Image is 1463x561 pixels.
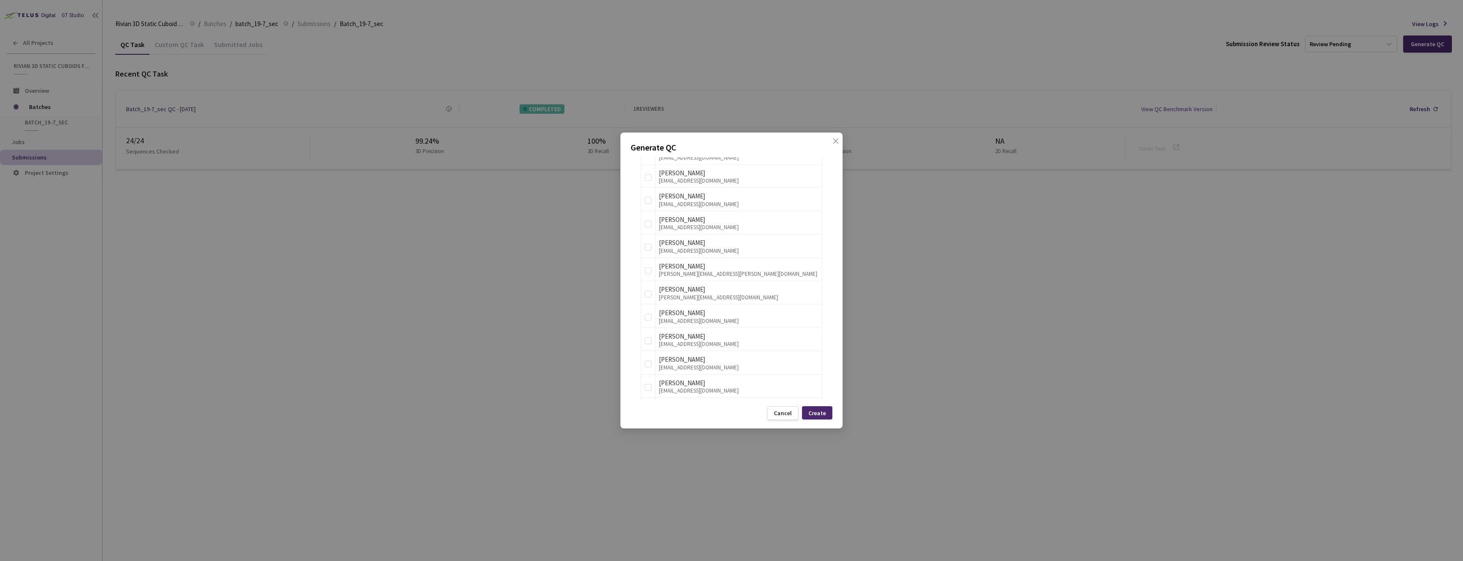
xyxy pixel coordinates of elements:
[824,138,837,151] button: Close
[659,224,818,230] div: [EMAIL_ADDRESS][DOMAIN_NAME]
[659,178,818,184] div: [EMAIL_ADDRESS][DOMAIN_NAME]
[659,155,818,161] div: [EMAIL_ADDRESS][DOMAIN_NAME]
[659,318,818,324] div: [EMAIL_ADDRESS][DOMAIN_NAME]
[659,248,818,254] div: [EMAIL_ADDRESS][DOMAIN_NAME]
[659,295,818,301] div: [PERSON_NAME][EMAIL_ADDRESS][DOMAIN_NAME]
[659,271,818,277] div: [PERSON_NAME][EMAIL_ADDRESS][PERSON_NAME][DOMAIN_NAME]
[659,168,818,178] div: [PERSON_NAME]
[659,388,818,394] div: [EMAIL_ADDRESS][DOMAIN_NAME]
[659,238,818,248] div: [PERSON_NAME]
[631,141,832,154] p: Generate QC
[808,410,826,416] div: Create
[659,201,818,207] div: [EMAIL_ADDRESS][DOMAIN_NAME]
[774,410,792,416] div: Cancel
[659,331,818,342] div: [PERSON_NAME]
[659,365,818,371] div: [EMAIL_ADDRESS][DOMAIN_NAME]
[659,341,818,347] div: [EMAIL_ADDRESS][DOMAIN_NAME]
[659,308,818,318] div: [PERSON_NAME]
[659,215,818,225] div: [PERSON_NAME]
[659,191,818,201] div: [PERSON_NAME]
[659,378,818,388] div: [PERSON_NAME]
[832,138,839,162] span: close
[659,354,818,365] div: [PERSON_NAME]
[659,261,818,272] div: [PERSON_NAME]
[659,284,818,295] div: [PERSON_NAME]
